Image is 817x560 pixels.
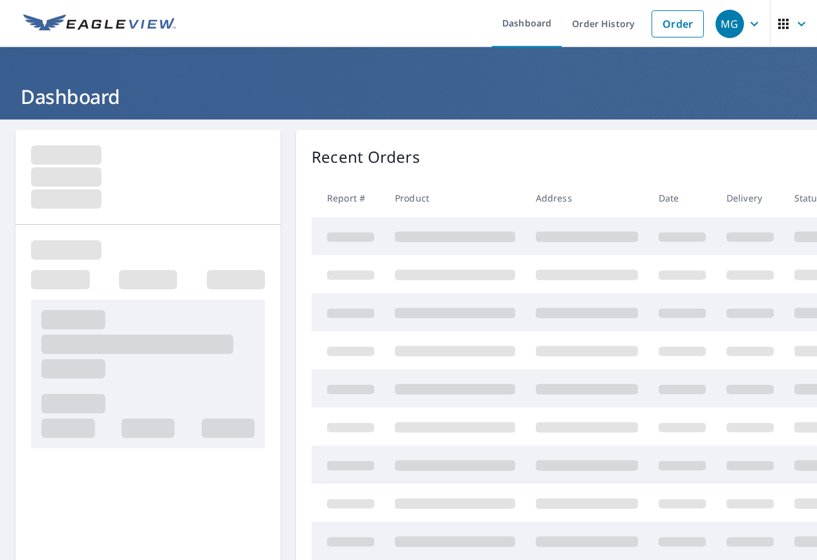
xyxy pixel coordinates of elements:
th: Report # [312,179,385,217]
th: Product [385,179,525,217]
img: EV Logo [23,14,176,34]
p: Recent Orders [312,145,420,169]
h1: Dashboard [16,83,801,110]
th: Address [525,179,648,217]
th: Date [648,179,716,217]
th: Delivery [716,179,784,217]
div: MG [716,10,744,38]
a: Order [652,10,704,37]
